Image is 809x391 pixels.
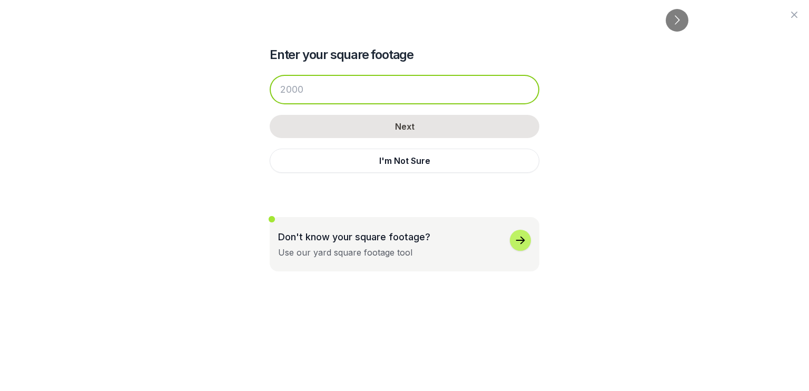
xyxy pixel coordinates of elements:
button: Next [270,115,539,138]
h2: Enter your square footage [270,46,539,63]
button: Don't know your square footage?Use our yard square footage tool [270,217,539,271]
input: 2000 [270,75,539,104]
button: Go to next slide [666,9,688,32]
div: Use our yard square footage tool [278,246,412,259]
button: I'm Not Sure [270,149,539,173]
p: Don't know your square footage? [278,230,430,244]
